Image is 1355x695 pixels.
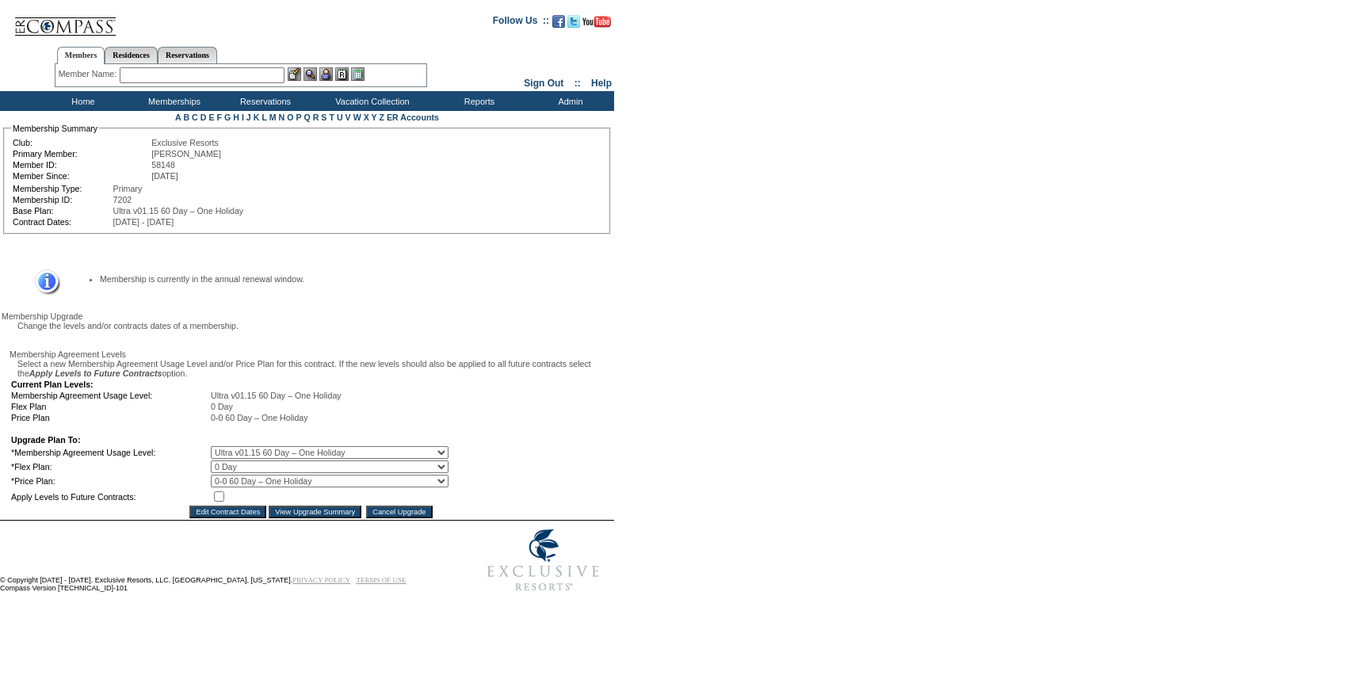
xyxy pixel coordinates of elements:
[366,506,432,518] input: Cancel Upgrade
[113,217,174,227] span: [DATE] - [DATE]
[13,206,112,216] td: Base Plan:
[296,113,302,122] a: P
[127,91,218,111] td: Memberships
[279,113,285,122] a: N
[292,576,350,584] a: PRIVACY POLICY
[11,489,209,504] td: Apply Levels to Future Contracts:
[211,391,342,400] span: Ultra v01.15 60 Day – One Holiday
[351,67,365,81] img: b_calculator.gif
[208,113,214,122] a: E
[337,113,343,122] a: U
[13,149,150,158] td: Primary Member:
[151,160,175,170] span: 58148
[329,113,334,122] a: T
[11,380,448,389] td: Current Plan Levels:
[345,113,351,122] a: V
[432,91,523,111] td: Reports
[523,91,614,111] td: Admin
[13,184,112,193] td: Membership Type:
[269,506,361,518] input: View Upgrade Summary
[335,67,349,81] img: Reservations
[567,15,580,28] img: Follow us on Twitter
[10,349,613,359] div: Membership Agreement Levels
[11,435,448,445] td: Upgrade Plan To:
[472,521,614,600] img: Exclusive Resorts
[288,67,301,81] img: b_edit.gif
[183,113,189,122] a: B
[303,67,317,81] img: View
[261,113,266,122] a: L
[151,171,178,181] span: [DATE]
[11,460,209,473] td: *Flex Plan:
[189,506,266,518] input: Edit Contract Dates
[158,47,217,63] a: Reservations
[233,113,239,122] a: H
[113,195,132,204] span: 7202
[13,138,150,147] td: Club:
[105,47,158,63] a: Residences
[242,113,244,122] a: I
[11,413,209,422] td: Price Plan
[211,402,233,411] span: 0 Day
[13,195,112,204] td: Membership ID:
[113,206,244,216] span: Ultra v01.15 60 Day – One Holiday
[151,149,221,158] span: [PERSON_NAME]
[100,274,587,284] li: Membership is currently in the annual renewal window.
[357,576,406,584] a: TERMS OF USE
[387,113,439,122] a: ER Accounts
[13,4,116,36] img: Compass Home
[313,113,319,122] a: R
[25,269,60,296] img: Information Message
[567,20,580,29] a: Follow us on Twitter
[151,138,219,147] span: Exclusive Resorts
[364,113,369,122] a: X
[493,13,549,32] td: Follow Us ::
[113,184,143,193] span: Primary
[216,113,222,122] a: F
[591,78,612,89] a: Help
[175,113,181,122] a: A
[200,113,207,122] a: D
[552,15,565,28] img: Become our fan on Facebook
[59,67,120,81] div: Member Name:
[10,359,613,378] div: Select a new Membership Agreement Usage Level and/or Price Plan for this contract. If the new lev...
[524,78,563,89] a: Sign Out
[582,20,611,29] a: Subscribe to our YouTube Channel
[309,91,432,111] td: Vacation Collection
[552,20,565,29] a: Become our fan on Facebook
[11,124,99,133] legend: Membership Summary
[192,113,198,122] a: C
[319,67,333,81] img: Impersonate
[353,113,361,122] a: W
[2,311,613,321] div: Membership Upgrade
[57,47,105,64] a: Members
[11,446,209,459] td: *Membership Agreement Usage Level:
[11,391,209,400] td: Membership Agreement Usage Level:
[246,113,251,122] a: J
[303,113,310,122] a: Q
[36,91,127,111] td: Home
[574,78,581,89] span: ::
[11,475,209,487] td: *Price Plan:
[13,217,112,227] td: Contract Dates:
[254,113,260,122] a: K
[13,171,150,181] td: Member Since:
[211,413,308,422] span: 0-0 60 Day – One Holiday
[379,113,384,122] a: Z
[29,369,162,378] i: Apply Levels to Future Contracts
[321,113,326,122] a: S
[13,160,150,170] td: Member ID:
[218,91,309,111] td: Reservations
[287,113,293,122] a: O
[10,321,613,330] div: Change the levels and/or contracts dates of a membership.
[372,113,377,122] a: Y
[582,16,611,28] img: Subscribe to our YouTube Channel
[224,113,231,122] a: G
[11,402,209,411] td: Flex Plan
[269,113,277,122] a: M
